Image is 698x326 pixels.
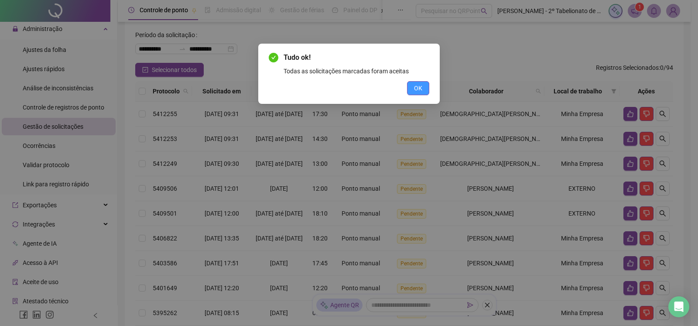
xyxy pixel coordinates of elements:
[414,83,422,93] span: OK
[668,296,689,317] div: Open Intercom Messenger
[284,52,429,63] span: Tudo ok!
[269,53,278,62] span: check-circle
[407,81,429,95] button: OK
[284,66,429,76] div: Todas as solicitações marcadas foram aceitas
